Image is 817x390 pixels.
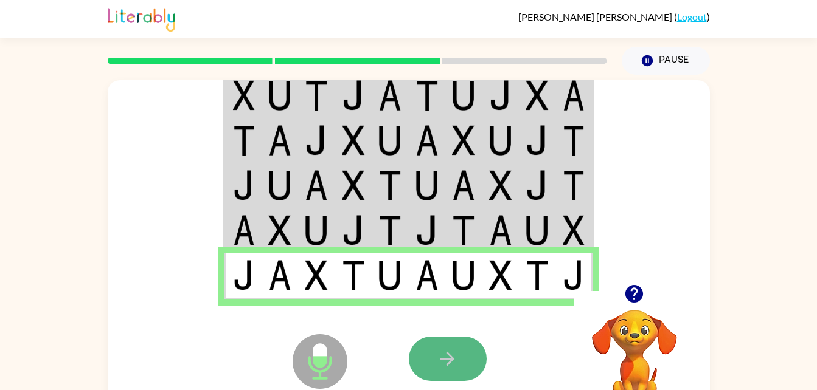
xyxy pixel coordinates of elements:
[233,125,255,156] img: t
[305,215,328,245] img: u
[563,125,585,156] img: t
[489,80,512,111] img: j
[452,80,475,111] img: u
[452,260,475,290] img: u
[489,215,512,245] img: a
[563,215,585,245] img: x
[526,170,549,200] img: j
[489,260,512,290] img: x
[526,125,549,156] img: j
[563,260,585,290] img: j
[415,125,439,156] img: a
[378,215,402,245] img: t
[677,11,707,22] a: Logout
[378,125,402,156] img: u
[518,11,710,22] div: ( )
[415,260,439,290] img: a
[305,260,328,290] img: x
[305,125,328,156] img: j
[563,80,585,111] img: a
[342,260,365,290] img: t
[305,80,328,111] img: t
[526,260,549,290] img: t
[415,170,439,200] img: u
[415,215,439,245] img: j
[452,125,475,156] img: x
[452,170,475,200] img: a
[526,80,549,111] img: x
[622,47,710,75] button: Pause
[378,170,402,200] img: t
[518,11,674,22] span: [PERSON_NAME] [PERSON_NAME]
[489,170,512,200] img: x
[233,80,255,111] img: x
[378,260,402,290] img: u
[268,80,291,111] img: u
[233,215,255,245] img: a
[342,80,365,111] img: j
[268,215,291,245] img: x
[342,170,365,200] img: x
[233,170,255,200] img: j
[526,215,549,245] img: u
[378,80,402,111] img: a
[268,260,291,290] img: a
[415,80,439,111] img: t
[305,170,328,200] img: a
[563,170,585,200] img: t
[342,125,365,156] img: x
[268,125,291,156] img: a
[489,125,512,156] img: u
[233,260,255,290] img: j
[342,215,365,245] img: j
[108,5,175,32] img: Literably
[268,170,291,200] img: u
[452,215,475,245] img: t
